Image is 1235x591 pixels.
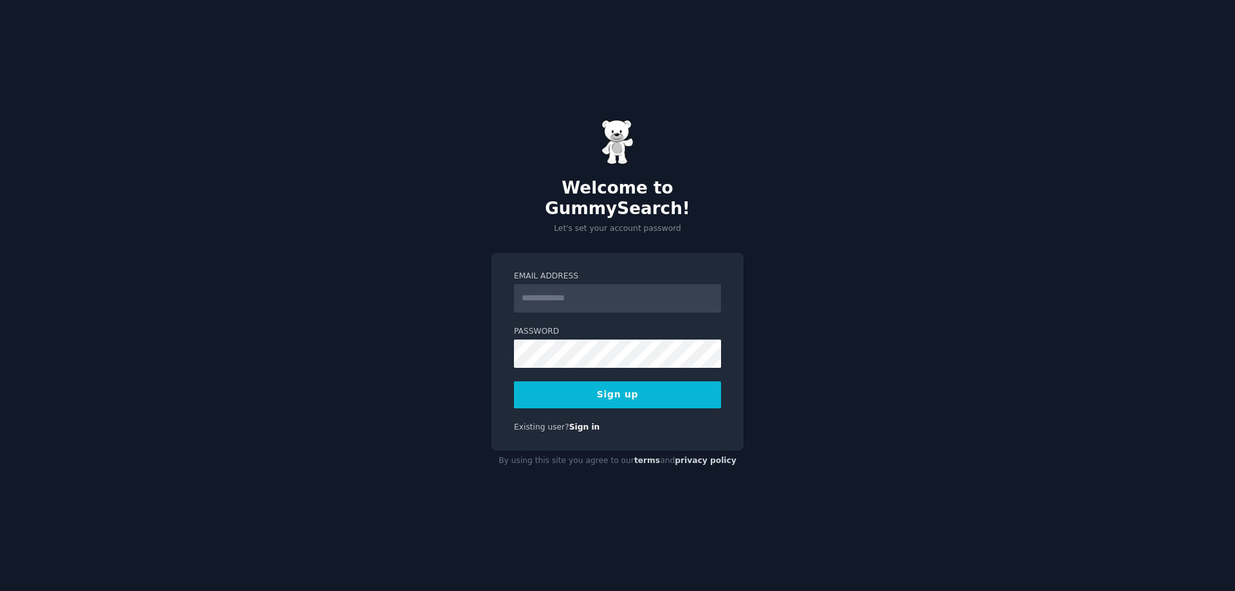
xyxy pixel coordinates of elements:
h2: Welcome to GummySearch! [491,178,744,219]
a: terms [634,456,660,465]
label: Password [514,326,721,338]
label: Email Address [514,271,721,282]
div: By using this site you agree to our and [491,451,744,471]
a: privacy policy [675,456,736,465]
img: Gummy Bear [601,120,634,165]
span: Existing user? [514,423,569,432]
a: Sign in [569,423,600,432]
p: Let's set your account password [491,223,744,235]
button: Sign up [514,381,721,408]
